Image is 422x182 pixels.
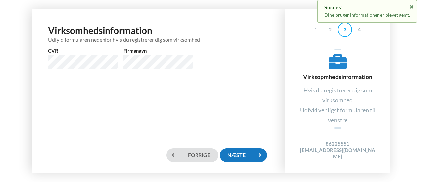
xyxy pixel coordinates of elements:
[352,22,367,37] div: 4
[298,147,377,160] h4: [EMAIL_ADDRESS][DOMAIN_NAME]
[298,53,377,81] div: Virksopmhedsinformation
[309,22,323,37] div: 1
[323,22,338,37] div: 2
[166,148,218,162] div: Forrige
[298,85,377,125] div: Hvis du registrerer dig som virksomhed Udfyld venligst formularen til venstre
[324,4,410,11] div: Succes!
[48,24,268,43] h1: Virksomhedsinformation
[123,47,193,54] label: Firmanavn
[298,141,377,147] h4: 86225551
[48,47,118,54] label: CVR
[324,12,410,18] p: Dine bruger informationer er blevet gemt.
[48,36,268,43] div: Udfyld formularen nedenfor hvis du registrerer dig som virksomhed
[338,22,352,37] div: 3
[220,148,267,162] div: Næste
